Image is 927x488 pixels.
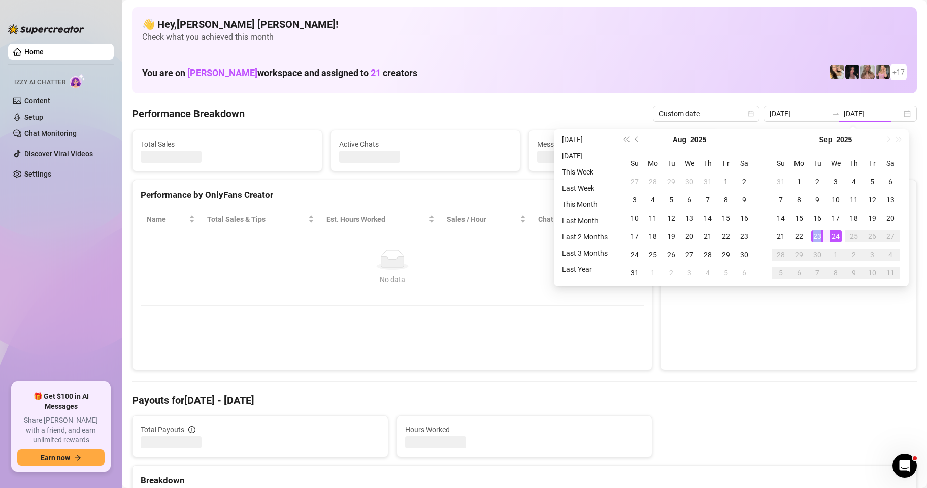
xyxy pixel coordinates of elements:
[24,170,51,178] a: Settings
[24,48,44,56] a: Home
[17,415,105,445] span: Share [PERSON_NAME] with a friend, and earn unlimited rewards
[132,107,245,121] h4: Performance Breakdown
[201,210,321,229] th: Total Sales & Tips
[748,111,754,117] span: calendar
[147,214,187,225] span: Name
[532,210,644,229] th: Chat Conversion
[832,110,840,118] span: swap-right
[339,138,512,150] span: Active Chats
[8,24,84,34] img: logo-BBDzfeDw.svg
[141,210,201,229] th: Name
[142,17,907,31] h4: 👋 Hey, [PERSON_NAME] [PERSON_NAME] !
[845,65,859,79] img: Baby (@babyyyybellaa)
[24,113,43,121] a: Setup
[141,138,314,150] span: Total Sales
[844,108,902,119] input: End date
[860,65,875,79] img: Kenzie (@dmaxkenz)
[70,74,85,88] img: AI Chatter
[24,129,77,137] a: Chat Monitoring
[537,138,710,150] span: Messages Sent
[187,67,257,78] span: [PERSON_NAME]
[188,426,195,433] span: info-circle
[832,110,840,118] span: to
[151,274,634,285] div: No data
[659,106,753,121] span: Custom date
[441,210,532,229] th: Sales / Hour
[892,66,905,78] span: + 17
[24,150,93,158] a: Discover Viral Videos
[669,188,908,202] div: Sales by OnlyFans Creator
[17,449,105,466] button: Earn nowarrow-right
[142,31,907,43] span: Check what you achieved this month
[371,67,381,78] span: 21
[141,188,644,202] div: Performance by OnlyFans Creator
[892,454,917,478] iframe: Intercom live chat
[538,214,630,225] span: Chat Conversion
[830,65,844,79] img: Avry (@avryjennerfree)
[770,108,827,119] input: Start date
[141,474,908,487] div: Breakdown
[74,454,81,461] span: arrow-right
[447,214,517,225] span: Sales / Hour
[17,392,105,411] span: 🎁 Get $100 in AI Messages
[326,214,426,225] div: Est. Hours Worked
[24,97,50,105] a: Content
[14,78,65,87] span: Izzy AI Chatter
[41,454,70,462] span: Earn now
[141,424,184,435] span: Total Payouts
[876,65,890,79] img: Kenzie (@dmaxkenzfree)
[405,424,644,435] span: Hours Worked
[207,214,307,225] span: Total Sales & Tips
[142,67,417,79] h1: You are on workspace and assigned to creators
[132,393,917,407] h4: Payouts for [DATE] - [DATE]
